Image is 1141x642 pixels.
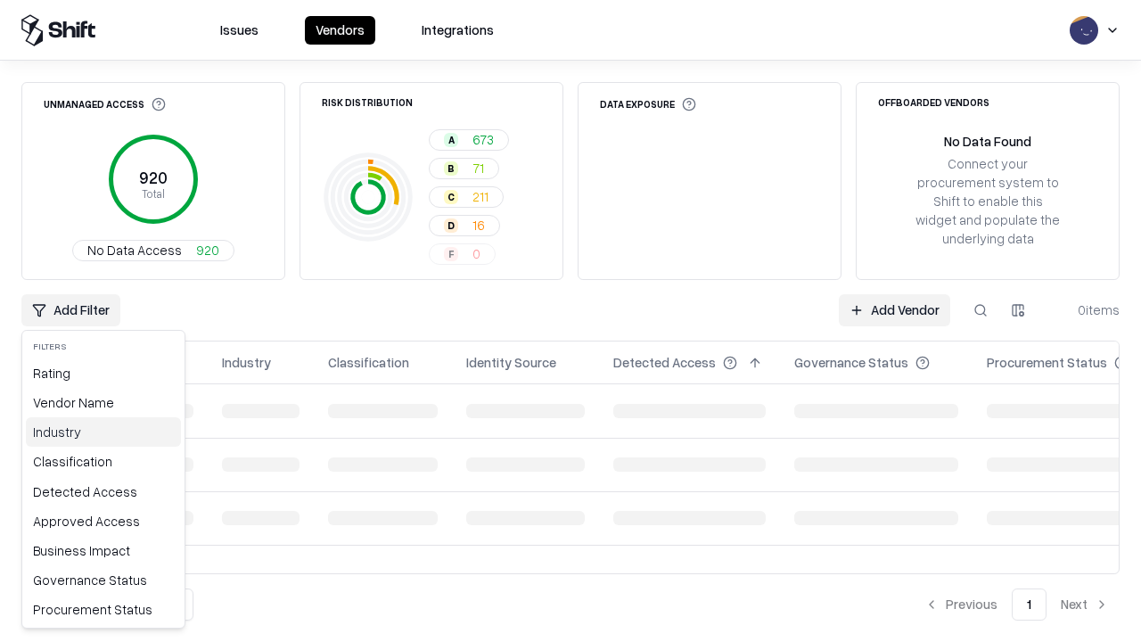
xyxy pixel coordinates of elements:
[26,595,181,624] div: Procurement Status
[26,477,181,506] div: Detected Access
[26,447,181,476] div: Classification
[26,506,181,536] div: Approved Access
[26,565,181,595] div: Governance Status
[26,417,181,447] div: Industry
[21,330,185,629] div: Add Filter
[26,388,181,417] div: Vendor Name
[26,358,181,388] div: Rating
[26,536,181,565] div: Business Impact
[26,334,181,358] div: Filters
